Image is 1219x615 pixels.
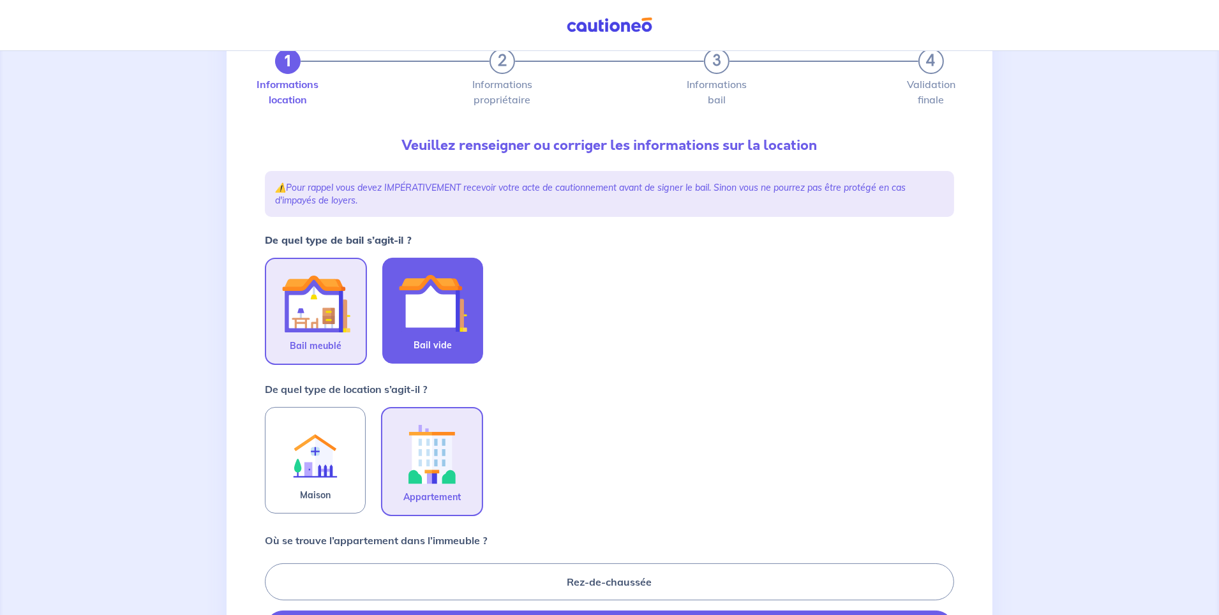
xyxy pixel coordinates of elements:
img: illu_rent.svg [281,418,350,487]
strong: De quel type de bail s’agit-il ? [265,233,412,246]
label: Rez-de-chaussée [265,563,954,600]
img: illu_furnished_lease.svg [281,269,350,338]
p: Où se trouve l’appartement dans l’immeuble ? [265,533,487,548]
p: ⚠️ [275,181,944,207]
p: Veuillez renseigner ou corriger les informations sur la location [265,135,954,156]
button: 1 [275,48,301,74]
label: Validation finale [918,79,944,105]
img: illu_apartment.svg [398,419,467,489]
em: Pour rappel vous devez IMPÉRATIVEMENT recevoir votre acte de cautionnement avant de signer le bai... [275,182,906,206]
span: Bail vide [414,337,452,353]
span: Maison [300,487,331,503]
label: Informations propriétaire [490,79,515,105]
label: Informations location [275,79,301,105]
img: Cautioneo [562,17,657,33]
span: Bail meublé [290,338,342,353]
label: Informations bail [704,79,729,105]
span: Appartement [403,489,461,505]
p: De quel type de location s’agit-il ? [265,382,427,397]
img: illu_empty_lease.svg [398,269,467,337]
